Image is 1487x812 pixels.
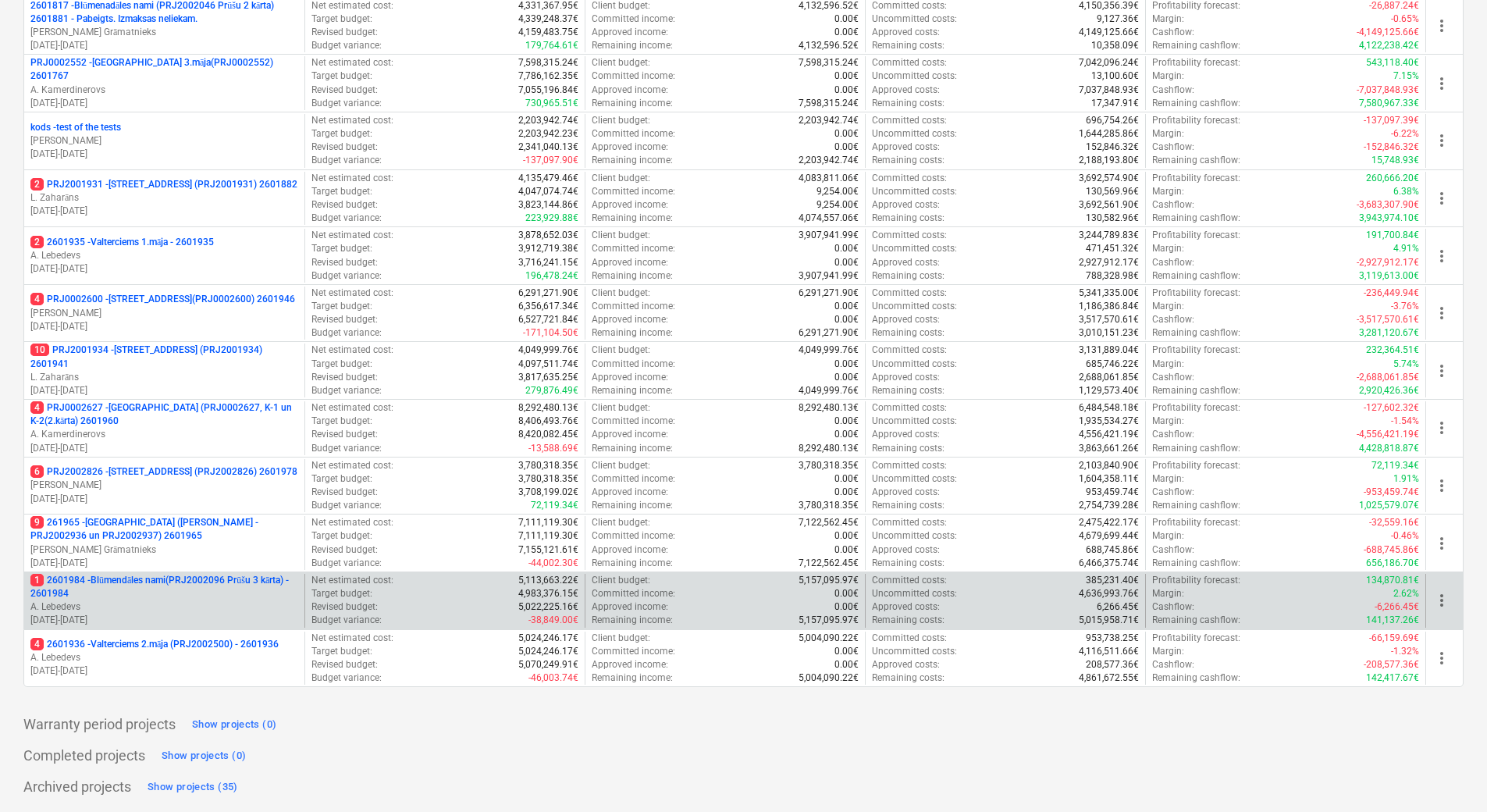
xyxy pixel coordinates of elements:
p: 3,878,652.03€ [518,229,578,242]
p: 4,083,811.06€ [799,172,859,185]
p: Approved income : [592,26,668,39]
p: Approved income : [592,84,668,97]
p: [DATE] - [DATE] [30,97,298,110]
div: Show projects (0) [192,716,276,734]
p: PRJ2001931 - [STREET_ADDRESS] (PRJ2001931) 2601882 [30,178,297,191]
p: Remaining costs : [872,326,944,340]
div: 4PRJ0002627 -[GEOGRAPHIC_DATA] (PRJ0002627, K-1 un K-2(2.kārta) 2601960A. Kamerdinerovs[DATE]-[DATE] [30,401,298,455]
p: [PERSON_NAME] Grāmatnieks [30,543,298,557]
p: Profitability forecast : [1152,287,1240,300]
p: PRJ2002826 - [STREET_ADDRESS] (PRJ2002826) 2601978 [30,465,297,479]
p: Revised budget : [311,371,378,384]
p: kods - test of the tests [30,121,121,134]
p: L. Zaharāns [30,191,298,205]
p: PRJ0002600 - [STREET_ADDRESS](PRJ0002600) 2601946 [30,293,295,306]
p: 4,132,596.52€ [799,39,859,52]
div: Show projects (35) [148,778,238,796]
p: Net estimated cost : [311,229,393,242]
p: 7,786,162.35€ [518,69,578,83]
p: Committed costs : [872,344,947,357]
p: PRJ0002552 - [GEOGRAPHIC_DATA] 3.māja(PRJ0002552) 2601767 [30,56,298,83]
span: more_vert [1432,591,1451,610]
p: 130,569.96€ [1086,185,1139,198]
p: 6,356,617.34€ [518,300,578,313]
p: [DATE] - [DATE] [30,148,298,161]
span: 1 [30,574,44,586]
span: more_vert [1432,247,1451,265]
p: [DATE] - [DATE] [30,384,298,397]
p: Approved costs : [872,84,940,97]
p: 1,186,386.84€ [1079,300,1139,313]
p: 3,817,635.25€ [518,371,578,384]
p: 232,364.51€ [1366,344,1419,357]
p: [DATE] - [DATE] [30,614,298,627]
p: Margin : [1152,185,1184,198]
p: Margin : [1152,242,1184,255]
p: 730,965.51€ [525,97,578,110]
p: 130,582.96€ [1086,212,1139,225]
p: Target budget : [311,127,372,141]
p: L. Zaharāns [30,371,298,384]
p: 6,291,271.90€ [799,326,859,340]
div: 12601984 -Blūmendāles nami(PRJ2002096 Prūšu 3 kārta) - 2601984A. Lebedevs[DATE]-[DATE] [30,574,298,628]
p: Remaining cashflow : [1152,326,1240,340]
p: Committed costs : [872,287,947,300]
p: 4,047,074.74€ [518,185,578,198]
p: [DATE] - [DATE] [30,320,298,333]
p: -0.65% [1391,12,1419,26]
p: -171,104.50€ [523,326,578,340]
p: 3,692,561.90€ [1079,198,1139,212]
p: [PERSON_NAME] Grāmatnieks [30,26,298,39]
p: Approved income : [592,198,668,212]
p: 2,188,193.80€ [1079,154,1139,167]
p: Approved costs : [872,371,940,384]
p: 6,291,271.90€ [518,287,578,300]
p: Margin : [1152,12,1184,26]
p: Uncommitted costs : [872,12,957,26]
p: Cashflow : [1152,256,1194,269]
div: 2PRJ2001931 -[STREET_ADDRESS] (PRJ2001931) 2601882L. Zaharāns[DATE]-[DATE] [30,178,298,218]
p: 0.00€ [834,371,859,384]
p: Revised budget : [311,84,378,97]
p: Client budget : [592,114,650,127]
p: 279,876.49€ [525,384,578,397]
p: 10,358.09€ [1091,39,1139,52]
p: 4,049,999.76€ [799,384,859,397]
p: Net estimated cost : [311,114,393,127]
p: Committed income : [592,127,675,141]
p: PRJ2001934 - [STREET_ADDRESS] (PRJ2001934) 2601941 [30,344,298,370]
p: Target budget : [311,300,372,313]
p: Uncommitted costs : [872,300,957,313]
p: 4,049,999.76€ [518,344,578,357]
p: [PERSON_NAME] [30,307,298,320]
span: 2 [30,236,44,248]
p: 3,823,144.86€ [518,198,578,212]
p: Target budget : [311,12,372,26]
p: 0.00€ [834,242,859,255]
div: 10PRJ2001934 -[STREET_ADDRESS] (PRJ2001934) 2601941L. Zaharāns[DATE]-[DATE] [30,344,298,397]
p: -137,097.39€ [1364,114,1419,127]
p: 3,010,151.23€ [1079,326,1139,340]
p: Remaining income : [592,384,673,397]
p: 13,100.60€ [1091,69,1139,83]
p: 7,042,096.24€ [1079,56,1139,69]
p: Budget variance : [311,39,382,52]
span: more_vert [1432,534,1451,553]
p: Budget variance : [311,326,382,340]
span: more_vert [1432,189,1451,208]
p: 0.00€ [834,141,859,154]
p: 2,203,942.74€ [799,154,859,167]
p: Net estimated cost : [311,344,393,357]
button: Show projects (0) [158,743,250,768]
p: Margin : [1152,127,1184,141]
p: Net estimated cost : [311,172,393,185]
p: PRJ0002627 - [GEOGRAPHIC_DATA] (PRJ0002627, K-1 un K-2(2.kārta) 2601960 [30,401,298,428]
p: 7,598,315.24€ [799,97,859,110]
span: more_vert [1432,361,1451,380]
p: Cashflow : [1152,198,1194,212]
p: 261965 - [GEOGRAPHIC_DATA] ([PERSON_NAME] - PRJ2002936 un PRJ2002937) 2601965 [30,516,298,543]
span: more_vert [1432,131,1451,150]
p: 4,159,483.75€ [518,26,578,39]
p: -236,449.94€ [1364,287,1419,300]
p: 0.00€ [834,26,859,39]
